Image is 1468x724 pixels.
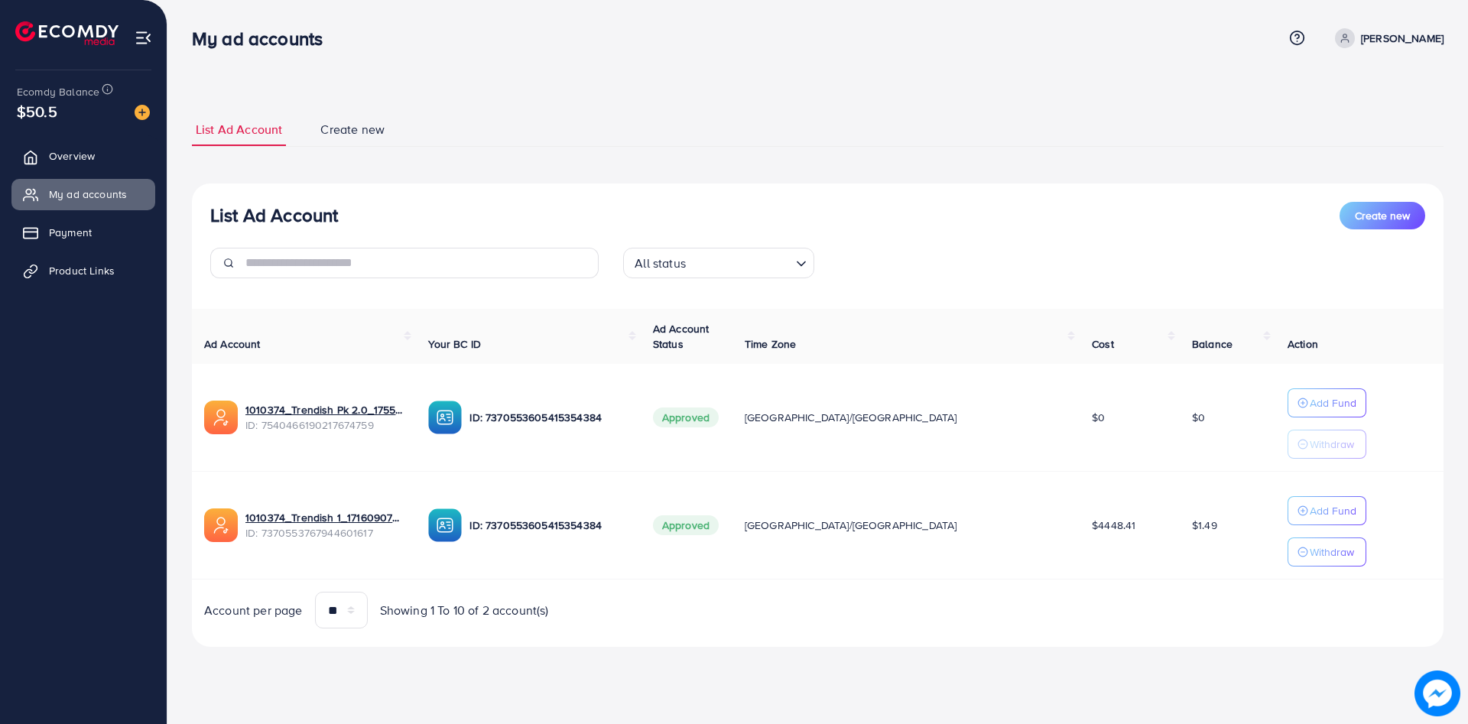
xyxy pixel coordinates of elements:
[1355,208,1410,223] span: Create new
[1288,336,1318,352] span: Action
[245,402,404,433] div: <span class='underline'>1010374_Trendish Pk 2.0_1755652074624</span></br>7540466190217674759
[210,204,338,226] h3: List Ad Account
[1340,202,1425,229] button: Create new
[469,516,628,534] p: ID: 7370553605415354384
[632,252,689,274] span: All status
[49,187,127,202] span: My ad accounts
[204,401,238,434] img: ic-ads-acc.e4c84228.svg
[428,336,481,352] span: Your BC ID
[49,148,95,164] span: Overview
[428,401,462,434] img: ic-ba-acc.ded83a64.svg
[1288,496,1366,525] button: Add Fund
[11,255,155,286] a: Product Links
[745,518,957,533] span: [GEOGRAPHIC_DATA]/[GEOGRAPHIC_DATA]
[1288,388,1366,417] button: Add Fund
[196,121,282,138] span: List Ad Account
[745,336,796,352] span: Time Zone
[380,602,549,619] span: Showing 1 To 10 of 2 account(s)
[204,602,303,619] span: Account per page
[1288,537,1366,567] button: Withdraw
[17,84,99,99] span: Ecomdy Balance
[745,410,957,425] span: [GEOGRAPHIC_DATA]/[GEOGRAPHIC_DATA]
[135,105,150,120] img: image
[320,121,385,138] span: Create new
[1329,28,1444,48] a: [PERSON_NAME]
[1092,336,1114,352] span: Cost
[11,217,155,248] a: Payment
[192,28,335,50] h3: My ad accounts
[1310,543,1354,561] p: Withdraw
[1310,502,1356,520] p: Add Fund
[245,402,404,417] a: 1010374_Trendish Pk 2.0_1755652074624
[135,29,152,47] img: menu
[1192,410,1205,425] span: $0
[653,321,710,352] span: Ad Account Status
[690,249,790,274] input: Search for option
[1288,430,1366,459] button: Withdraw
[204,336,261,352] span: Ad Account
[469,408,628,427] p: ID: 7370553605415354384
[1414,670,1460,716] img: image
[11,141,155,171] a: Overview
[49,225,92,240] span: Payment
[428,508,462,542] img: ic-ba-acc.ded83a64.svg
[1092,518,1135,533] span: $4448.41
[245,525,404,541] span: ID: 7370553767944601617
[245,510,404,525] a: 1010374_Trendish 1_1716090785807
[1192,518,1217,533] span: $1.49
[49,263,115,278] span: Product Links
[17,100,57,122] span: $50.5
[11,179,155,209] a: My ad accounts
[1092,410,1105,425] span: $0
[204,508,238,542] img: ic-ads-acc.e4c84228.svg
[623,248,814,278] div: Search for option
[653,515,719,535] span: Approved
[245,510,404,541] div: <span class='underline'>1010374_Trendish 1_1716090785807</span></br>7370553767944601617
[245,417,404,433] span: ID: 7540466190217674759
[653,407,719,427] span: Approved
[1310,394,1356,412] p: Add Fund
[1361,29,1444,47] p: [PERSON_NAME]
[1192,336,1233,352] span: Balance
[15,21,119,45] img: logo
[1310,435,1354,453] p: Withdraw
